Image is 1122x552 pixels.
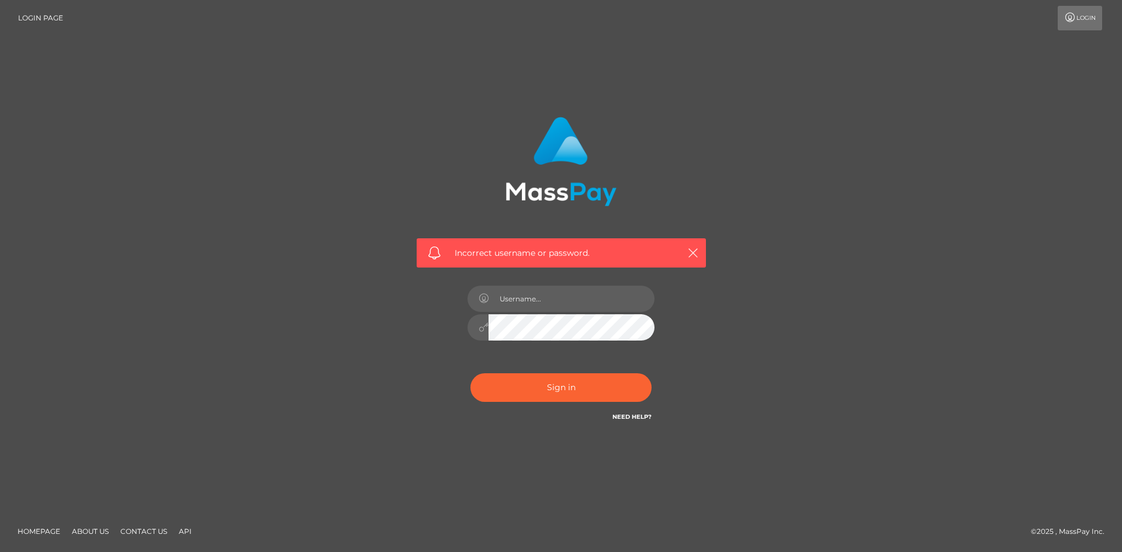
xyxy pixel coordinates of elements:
button: Sign in [470,373,652,402]
a: About Us [67,522,113,540]
a: Homepage [13,522,65,540]
img: MassPay Login [505,117,617,206]
a: API [174,522,196,540]
a: Login [1058,6,1102,30]
span: Incorrect username or password. [455,247,668,259]
input: Username... [489,286,654,312]
a: Contact Us [116,522,172,540]
a: Login Page [18,6,63,30]
div: © 2025 , MassPay Inc. [1031,525,1113,538]
a: Need Help? [612,413,652,421]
